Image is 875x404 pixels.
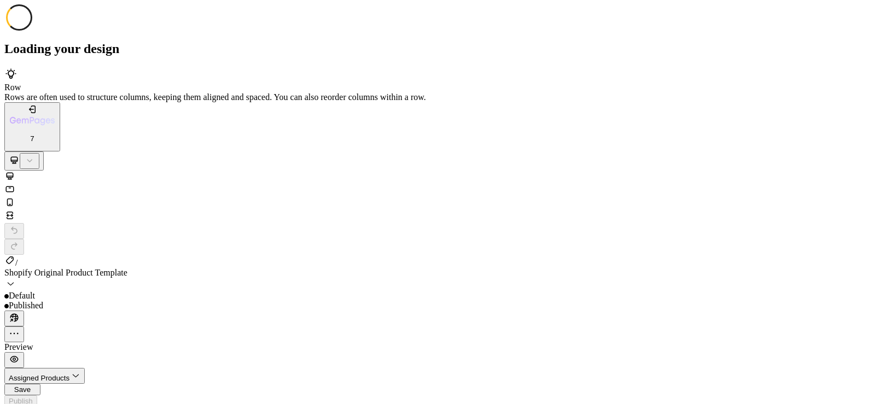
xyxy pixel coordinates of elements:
span: Assigned Products [9,374,69,382]
div: Undo/Redo [4,223,871,255]
span: Shopify Original Product Template [4,268,127,277]
p: 7 [10,134,55,143]
span: / [15,258,17,267]
div: Preview [4,342,871,352]
button: Save [4,384,40,395]
h2: Loading your design [4,42,871,56]
div: Rows are often used to structure columns, keeping them aligned and spaced. You can also reorder c... [4,92,871,102]
span: Save [14,385,31,394]
div: Row [4,83,871,92]
button: Assigned Products [4,368,85,384]
button: 7 [4,102,60,152]
span: Published [9,301,43,310]
span: Default [9,291,35,300]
